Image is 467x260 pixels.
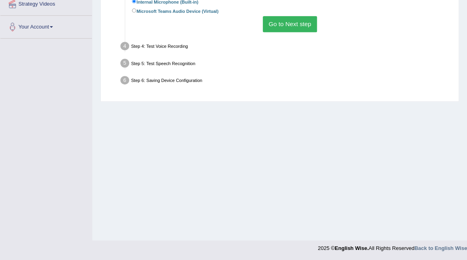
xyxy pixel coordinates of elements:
[132,7,218,14] label: Microsoft Teams Audio Device (Virtual)
[118,40,456,55] div: Step 4: Test Voice Recording
[414,245,467,251] a: Back to English Wise
[118,57,456,72] div: Step 5: Test Speech Recognition
[0,16,92,36] a: Your Account
[335,245,368,251] strong: English Wise.
[118,74,456,89] div: Step 6: Saving Device Configuration
[132,8,136,13] input: Microsoft Teams Audio Device (Virtual)
[318,240,467,252] div: 2025 © All Rights Reserved
[263,16,317,32] button: Go to Next step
